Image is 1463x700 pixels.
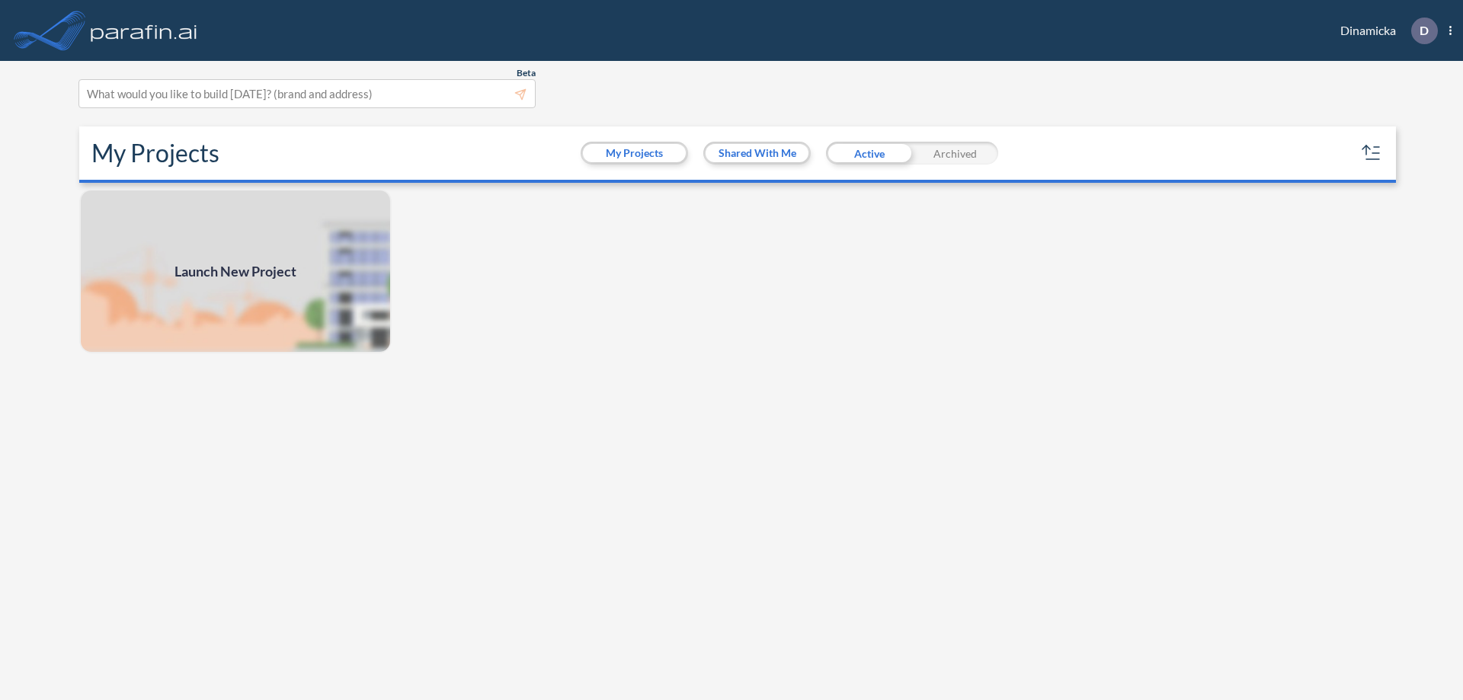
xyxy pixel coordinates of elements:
[912,142,998,165] div: Archived
[174,261,296,282] span: Launch New Project
[91,139,219,168] h2: My Projects
[79,189,392,353] a: Launch New Project
[1317,18,1452,44] div: Dinamicka
[583,144,686,162] button: My Projects
[706,144,808,162] button: Shared With Me
[826,142,912,165] div: Active
[79,189,392,353] img: add
[517,67,536,79] span: Beta
[88,15,200,46] img: logo
[1420,24,1429,37] p: D
[1359,141,1384,165] button: sort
